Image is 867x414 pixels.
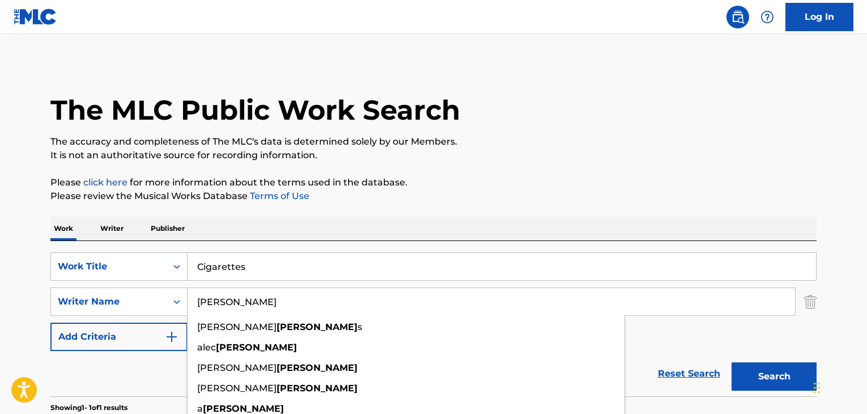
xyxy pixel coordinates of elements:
a: Public Search [726,6,749,28]
button: Add Criteria [50,323,188,351]
p: Writer [97,217,127,240]
strong: [PERSON_NAME] [277,322,358,332]
a: Log In [785,3,853,31]
a: Terms of Use [248,191,309,201]
div: Work Title [58,260,160,273]
strong: [PERSON_NAME] [203,403,284,414]
iframe: Chat Widget [810,360,867,414]
div: Drag [814,371,821,405]
a: Reset Search [652,361,726,386]
div: Help [756,6,779,28]
p: It is not an authoritative source for recording information. [50,149,817,162]
img: MLC Logo [14,9,57,25]
p: The accuracy and completeness of The MLC's data is determined solely by our Members. [50,135,817,149]
form: Search Form [50,252,817,396]
h1: The MLC Public Work Search [50,93,460,127]
strong: [PERSON_NAME] [277,362,358,373]
span: [PERSON_NAME] [197,362,277,373]
p: Work [50,217,76,240]
span: s [358,322,362,332]
button: Search [732,362,817,391]
strong: [PERSON_NAME] [216,342,297,353]
img: search [731,10,745,24]
p: Publisher [147,217,188,240]
strong: [PERSON_NAME] [277,383,358,394]
p: Showing 1 - 1 of 1 results [50,403,127,413]
div: Writer Name [58,295,160,309]
p: Please for more information about the terms used in the database. [50,176,817,189]
img: help [760,10,774,24]
span: [PERSON_NAME] [197,322,277,332]
span: alec [197,342,216,353]
span: a [197,403,203,414]
img: Delete Criterion [804,288,817,316]
img: 9d2ae6d4665cec9f34b9.svg [165,330,178,344]
a: click here [83,177,127,188]
p: Please review the Musical Works Database [50,189,817,203]
span: [PERSON_NAME] [197,383,277,394]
